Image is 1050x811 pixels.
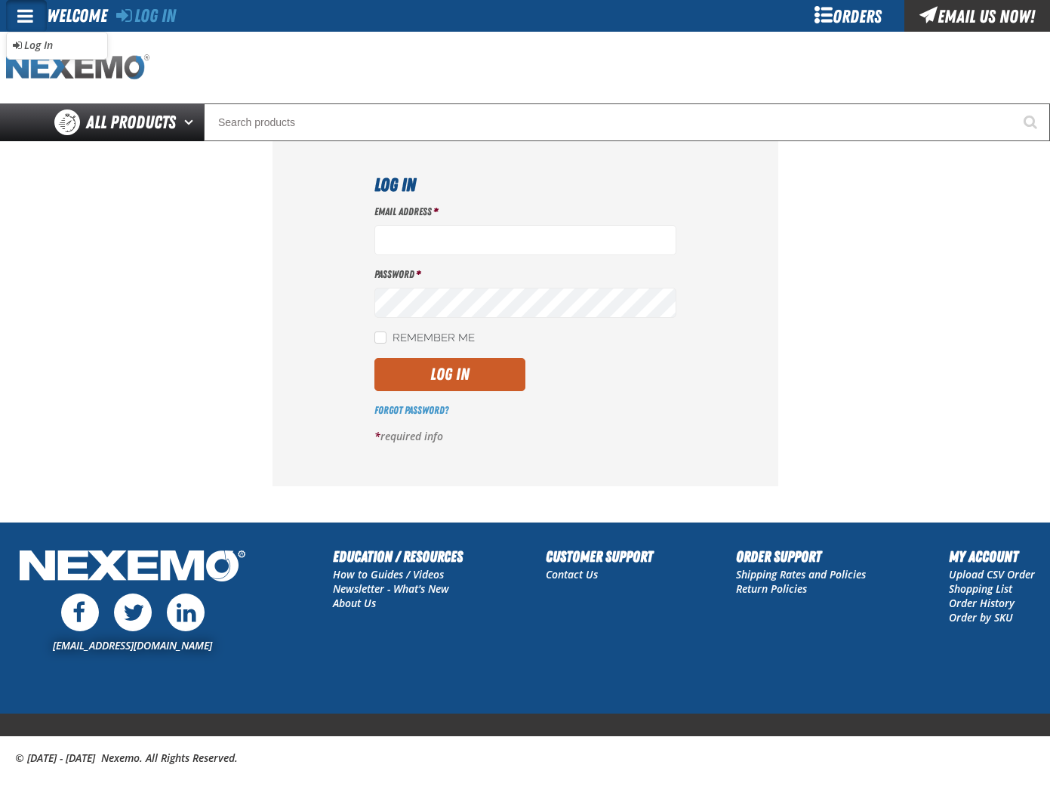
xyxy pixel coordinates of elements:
button: Start Searching [1012,103,1050,141]
label: Remember Me [374,331,475,346]
a: Contact Us [546,567,598,581]
p: required info [374,430,676,444]
a: Order by SKU [949,610,1013,624]
a: Order History [949,596,1015,610]
a: Forgot Password? [374,404,448,416]
a: Log In [13,38,53,52]
h2: Education / Resources [333,545,463,568]
img: Nexemo logo [6,54,149,81]
button: Log In [374,358,525,391]
a: Return Policies [736,581,807,596]
a: Home [6,54,149,81]
a: Log In [116,5,176,26]
label: Password [374,267,676,282]
input: Remember Me [374,331,386,344]
input: Search [204,103,1050,141]
h2: My Account [949,545,1035,568]
a: Newsletter - What's New [333,581,449,596]
a: Shopping List [949,581,1012,596]
a: [EMAIL_ADDRESS][DOMAIN_NAME] [53,638,212,652]
img: Nexemo Logo [15,545,250,590]
h2: Customer Support [546,545,653,568]
label: Email Address [374,205,676,219]
h2: Order Support [736,545,866,568]
a: About Us [333,596,376,610]
button: Open All Products pages [179,103,204,141]
a: How to Guides / Videos [333,567,444,581]
h1: Log In [374,171,676,199]
span: All Products [86,109,176,136]
a: Shipping Rates and Policies [736,567,866,581]
a: Upload CSV Order [949,567,1035,581]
